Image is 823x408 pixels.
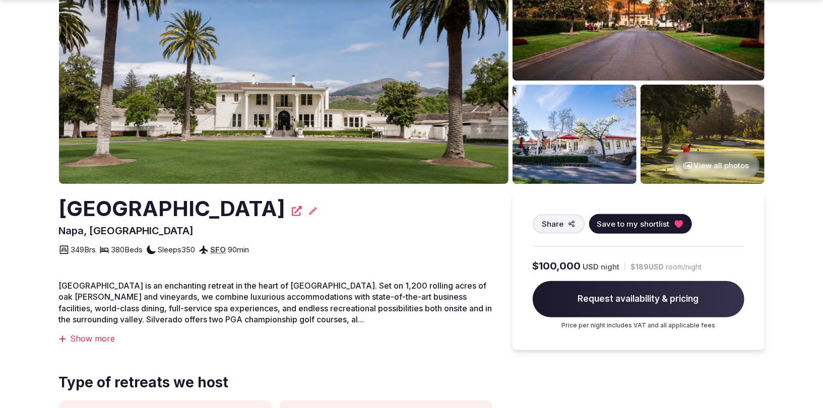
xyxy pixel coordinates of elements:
span: Type of retreats we host [59,373,492,392]
span: Request availability & pricing [533,281,744,317]
span: 90 min [228,244,249,255]
span: Sleeps 350 [158,244,196,255]
div: Show more [59,333,492,344]
span: room/night [666,262,702,272]
h2: [GEOGRAPHIC_DATA] [59,194,286,224]
img: Venue gallery photo [641,85,765,184]
img: Venue gallery photo [513,85,637,184]
span: [GEOGRAPHIC_DATA] is an enchanting retreat in the heart of [GEOGRAPHIC_DATA]. Set on 1,200 rollin... [59,281,492,324]
span: Napa, [GEOGRAPHIC_DATA] [59,225,194,237]
span: Save to my shortlist [597,219,670,229]
button: Share [533,214,585,234]
button: Save to my shortlist [589,214,692,234]
span: 349 Brs [71,244,96,255]
div: | [624,261,627,271]
a: SFO [211,245,226,254]
p: Price per night includes VAT and all applicable fees [533,321,744,330]
span: $189 USD [631,262,664,272]
span: Share [542,219,564,229]
span: USD [583,261,599,272]
span: 380 Beds [111,244,143,255]
span: night [601,261,620,272]
span: $100,000 [533,259,581,273]
button: View all photos [673,152,759,179]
